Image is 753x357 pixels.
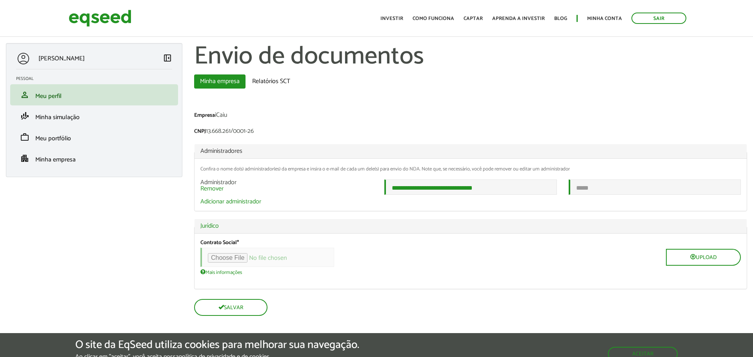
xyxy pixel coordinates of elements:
span: left_panel_close [163,53,172,63]
a: Aprenda a investir [492,16,545,21]
a: Remover [200,186,224,192]
span: Minha simulação [35,112,80,123]
a: workMeu portfólio [16,132,172,142]
a: Minha empresa [194,74,246,89]
span: Administradores [200,146,242,156]
span: work [20,132,29,142]
span: Este campo é obrigatório. [237,238,239,247]
a: Relatórios SCT [246,74,296,89]
a: Investir [380,16,403,21]
a: personMeu perfil [16,90,172,100]
a: Adicionar administrador [200,199,261,205]
span: Meu perfil [35,91,62,101]
p: [PERSON_NAME] [38,55,85,62]
label: Empresa [194,113,215,118]
li: Minha simulação [10,105,178,127]
label: Contrato Social [200,240,239,246]
a: apartmentMinha empresa [16,154,172,163]
li: Minha empresa [10,148,178,169]
span: Minha empresa [35,154,76,165]
span: apartment [20,154,29,163]
h5: O site da EqSeed utiliza cookies para melhorar sua navegação. [75,339,359,351]
span: person [20,90,29,100]
div: Administrador [195,179,378,192]
li: Meu perfil [10,84,178,105]
img: EqSeed [69,8,131,29]
a: finance_modeMinha simulação [16,111,172,121]
span: Meu portfólio [35,133,71,144]
div: Confira o nome do(s) administrador(es) da empresa e insira o e-mail de cada um dele(s) para envio... [200,167,741,172]
button: Upload [666,249,741,266]
li: Meu portfólio [10,127,178,148]
a: Minha conta [587,16,622,21]
div: 13.668.261/0001-26 [194,128,747,136]
span: finance_mode [20,111,29,121]
h2: Pessoal [16,76,178,81]
a: Jurídico [200,223,741,229]
a: Como funciona [413,16,454,21]
a: Sair [631,13,686,24]
button: Salvar [194,299,267,316]
a: Blog [554,16,567,21]
a: Colapsar menu [163,53,172,64]
h1: Envio de documentos [194,43,747,71]
a: Mais informações [200,269,242,275]
label: CNPJ [194,129,206,134]
div: iCaiu [194,112,747,120]
a: Captar [464,16,483,21]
